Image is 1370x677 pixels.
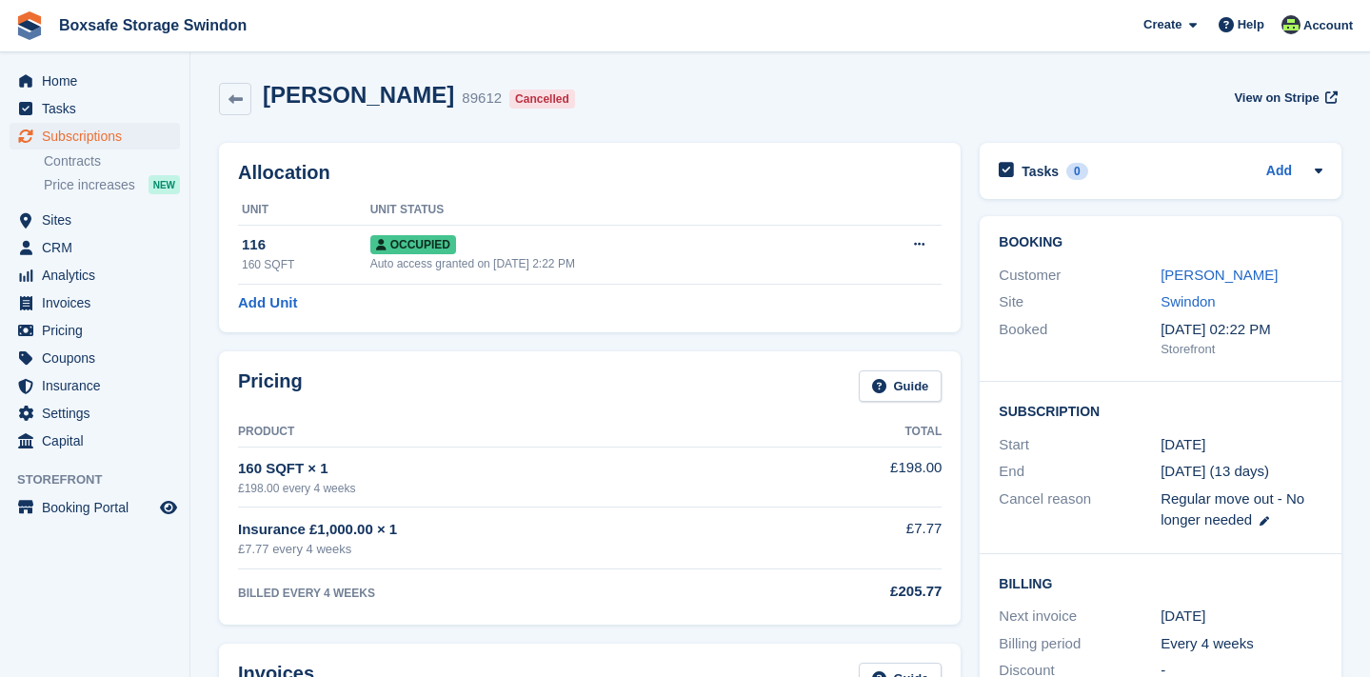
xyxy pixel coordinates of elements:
[42,494,156,521] span: Booking Portal
[769,417,942,448] th: Total
[1303,16,1353,35] span: Account
[1281,15,1301,34] img: Julia Matthews
[238,195,370,226] th: Unit
[769,581,942,603] div: £205.77
[10,207,180,233] a: menu
[10,123,180,149] a: menu
[10,400,180,427] a: menu
[1066,163,1088,180] div: 0
[10,428,180,454] a: menu
[157,496,180,519] a: Preview store
[42,123,156,149] span: Subscriptions
[242,256,370,273] div: 160 SQFT
[1161,633,1322,655] div: Every 4 weeks
[10,289,180,316] a: menu
[769,508,942,569] td: £7.77
[10,262,180,289] a: menu
[51,10,254,41] a: Boxsafe Storage Swindon
[999,633,1161,655] div: Billing period
[1161,434,1205,456] time: 2025-06-06 00:00:00 UTC
[238,480,769,497] div: £198.00 every 4 weeks
[238,585,769,602] div: BILLED EVERY 4 WEEKS
[999,461,1161,483] div: End
[999,319,1161,359] div: Booked
[1226,82,1341,113] a: View on Stripe
[42,289,156,316] span: Invoices
[42,68,156,94] span: Home
[17,470,189,489] span: Storefront
[10,317,180,344] a: menu
[10,345,180,371] a: menu
[769,447,942,507] td: £198.00
[238,458,769,480] div: 160 SQFT × 1
[1161,340,1322,359] div: Storefront
[1234,89,1319,108] span: View on Stripe
[999,235,1322,250] h2: Booking
[1266,161,1292,183] a: Add
[1161,267,1278,283] a: [PERSON_NAME]
[370,255,849,272] div: Auto access granted on [DATE] 2:22 PM
[42,345,156,371] span: Coupons
[370,235,456,254] span: Occupied
[1161,490,1304,528] span: Regular move out - No longer needed
[1161,463,1269,479] span: [DATE] (13 days)
[999,488,1161,531] div: Cancel reason
[1238,15,1264,34] span: Help
[238,519,769,541] div: Insurance £1,000.00 × 1
[10,234,180,261] a: menu
[42,262,156,289] span: Analytics
[1161,293,1216,309] a: Swindon
[10,494,180,521] a: menu
[859,370,943,402] a: Guide
[999,573,1322,592] h2: Billing
[10,95,180,122] a: menu
[10,372,180,399] a: menu
[42,95,156,122] span: Tasks
[238,370,303,402] h2: Pricing
[238,540,769,559] div: £7.77 every 4 weeks
[509,90,575,109] div: Cancelled
[10,68,180,94] a: menu
[999,265,1161,287] div: Customer
[42,207,156,233] span: Sites
[999,401,1322,420] h2: Subscription
[238,292,297,314] a: Add Unit
[370,195,849,226] th: Unit Status
[42,428,156,454] span: Capital
[44,174,180,195] a: Price increases NEW
[238,417,769,448] th: Product
[42,234,156,261] span: CRM
[1143,15,1181,34] span: Create
[42,400,156,427] span: Settings
[999,291,1161,313] div: Site
[238,162,942,184] h2: Allocation
[1161,319,1322,341] div: [DATE] 02:22 PM
[1161,606,1322,627] div: [DATE]
[44,152,180,170] a: Contracts
[149,175,180,194] div: NEW
[242,234,370,256] div: 116
[999,434,1161,456] div: Start
[42,317,156,344] span: Pricing
[999,606,1161,627] div: Next invoice
[263,82,454,108] h2: [PERSON_NAME]
[42,372,156,399] span: Insurance
[44,176,135,194] span: Price increases
[462,88,502,110] div: 89612
[15,11,44,40] img: stora-icon-8386f47178a22dfd0bd8f6a31ec36ba5ce8667c1dd55bd0f319d3a0aa187defe.svg
[1022,163,1059,180] h2: Tasks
